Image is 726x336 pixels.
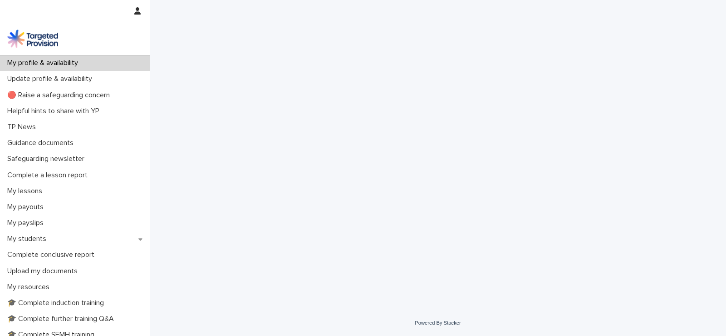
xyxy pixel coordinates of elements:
p: My payouts [4,203,51,211]
p: My payslips [4,219,51,227]
a: Powered By Stacker [415,320,461,326]
p: My students [4,235,54,243]
img: M5nRWzHhSzIhMunXDL62 [7,30,58,48]
p: Update profile & availability [4,75,99,83]
p: Guidance documents [4,139,81,147]
p: Helpful hints to share with YP [4,107,107,115]
p: My profile & availability [4,59,85,67]
p: My resources [4,283,57,291]
p: TP News [4,123,43,131]
p: Complete conclusive report [4,251,102,259]
p: Upload my documents [4,267,85,276]
p: 🔴 Raise a safeguarding concern [4,91,117,100]
p: 🎓 Complete further training Q&A [4,315,121,323]
p: 🎓 Complete induction training [4,299,111,307]
p: Safeguarding newsletter [4,155,92,163]
p: My lessons [4,187,49,196]
p: Complete a lesson report [4,171,95,180]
